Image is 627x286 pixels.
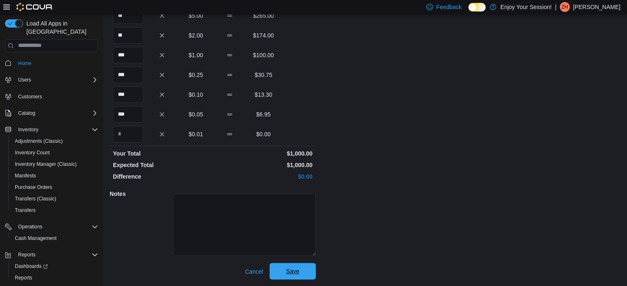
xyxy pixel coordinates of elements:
span: Purchase Orders [15,184,52,191]
input: Quantity [113,106,143,123]
span: Save [286,267,299,275]
span: Reports [12,273,98,283]
p: $30.75 [248,71,279,79]
p: Your Total [113,149,211,158]
button: Operations [2,221,101,233]
a: Inventory Count [12,148,53,158]
input: Quantity [113,27,143,44]
span: Cash Management [15,235,56,242]
p: $1,000.00 [214,161,312,169]
span: Customers [18,93,42,100]
div: Zo Harris [560,2,570,12]
span: Customers [15,91,98,102]
a: Manifests [12,171,39,181]
span: Transfers (Classic) [15,195,56,202]
button: Purchase Orders [8,181,101,193]
span: Dashboards [12,261,98,271]
input: Dark Mode [468,3,486,12]
span: Reports [15,250,98,260]
button: Catalog [2,107,101,119]
button: Transfers (Classic) [8,193,101,205]
button: Customers [2,91,101,102]
span: Inventory Manager (Classic) [15,161,77,167]
span: Feedback [436,3,461,11]
p: $1.00 [181,51,211,59]
button: Inventory Count [8,147,101,158]
input: Quantity [113,7,143,24]
span: Reports [18,251,35,258]
input: Quantity [113,86,143,103]
p: $6.95 [248,110,279,119]
span: Inventory [15,125,98,135]
span: Users [15,75,98,85]
p: $0.01 [181,130,211,138]
a: Transfers [12,205,39,215]
p: $2.00 [181,31,211,40]
span: Operations [15,222,98,232]
span: Transfers (Classic) [12,194,98,204]
span: Catalog [18,110,35,116]
a: Adjustments (Classic) [12,136,66,146]
button: Inventory [2,124,101,135]
button: Catalog [15,108,38,118]
button: Manifests [8,170,101,181]
button: Operations [15,222,46,232]
span: Cancel [245,267,263,276]
button: Adjustments (Classic) [8,135,101,147]
span: Home [18,60,31,67]
p: $0.05 [181,110,211,119]
button: Save [270,263,316,279]
button: Inventory [15,125,42,135]
span: Inventory [18,126,38,133]
p: [PERSON_NAME] [573,2,620,12]
p: $100.00 [248,51,279,59]
span: Operations [18,223,42,230]
p: $174.00 [248,31,279,40]
a: Cash Management [12,233,60,243]
button: Reports [8,272,101,284]
h5: Notes [110,186,171,202]
a: Transfers (Classic) [12,194,59,204]
button: Users [15,75,34,85]
p: $0.00 [248,130,279,138]
span: Manifests [15,172,36,179]
input: Quantity [113,47,143,63]
span: Home [15,58,98,68]
button: Cash Management [8,233,101,244]
p: Difference [113,172,211,181]
span: Inventory Count [15,149,50,156]
button: Users [2,74,101,86]
span: Catalog [15,108,98,118]
p: $5.00 [181,12,211,20]
p: $1,000.00 [214,149,312,158]
a: Dashboards [8,260,101,272]
a: Inventory Manager (Classic) [12,159,80,169]
p: Enjoy Your Session! [500,2,552,12]
p: Expected Total [113,161,211,169]
img: Cova [16,3,53,11]
span: Cash Management [12,233,98,243]
p: $0.25 [181,71,211,79]
span: Purchase Orders [12,182,98,192]
button: Reports [2,249,101,260]
span: Users [18,77,31,83]
span: Reports [15,274,32,281]
p: $0.10 [181,91,211,99]
span: Transfers [15,207,35,214]
a: Purchase Orders [12,182,56,192]
a: Home [15,58,35,68]
a: Reports [12,273,35,283]
span: Manifests [12,171,98,181]
p: $265.00 [248,12,279,20]
button: Transfers [8,205,101,216]
a: Dashboards [12,261,51,271]
span: Inventory Manager (Classic) [12,159,98,169]
span: Inventory Count [12,148,98,158]
input: Quantity [113,126,143,142]
span: Adjustments (Classic) [12,136,98,146]
span: ZH [561,2,568,12]
button: Inventory Manager (Classic) [8,158,101,170]
p: $13.30 [248,91,279,99]
span: Dashboards [15,263,48,270]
